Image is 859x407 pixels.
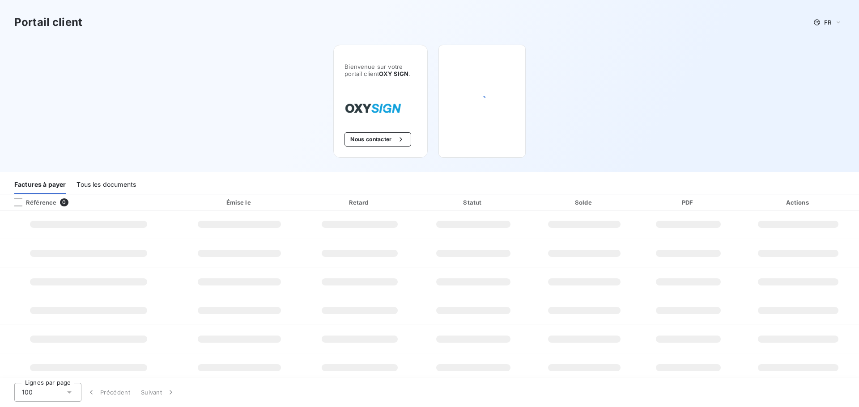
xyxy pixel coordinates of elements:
[14,14,82,30] h3: Portail client
[304,198,415,207] div: Retard
[641,198,736,207] div: PDF
[531,198,637,207] div: Solde
[7,198,56,206] div: Référence
[739,198,857,207] div: Actions
[60,198,68,206] span: 0
[344,99,402,118] img: Company logo
[136,383,181,402] button: Suivant
[77,175,136,194] div: Tous les documents
[344,132,411,147] button: Nous contacter
[419,198,527,207] div: Statut
[22,388,33,397] span: 100
[344,63,417,77] span: Bienvenue sur votre portail client .
[824,19,831,26] span: FR
[179,198,300,207] div: Émise le
[379,70,408,77] span: OXY SIGN
[14,175,66,194] div: Factures à payer
[81,383,136,402] button: Précédent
